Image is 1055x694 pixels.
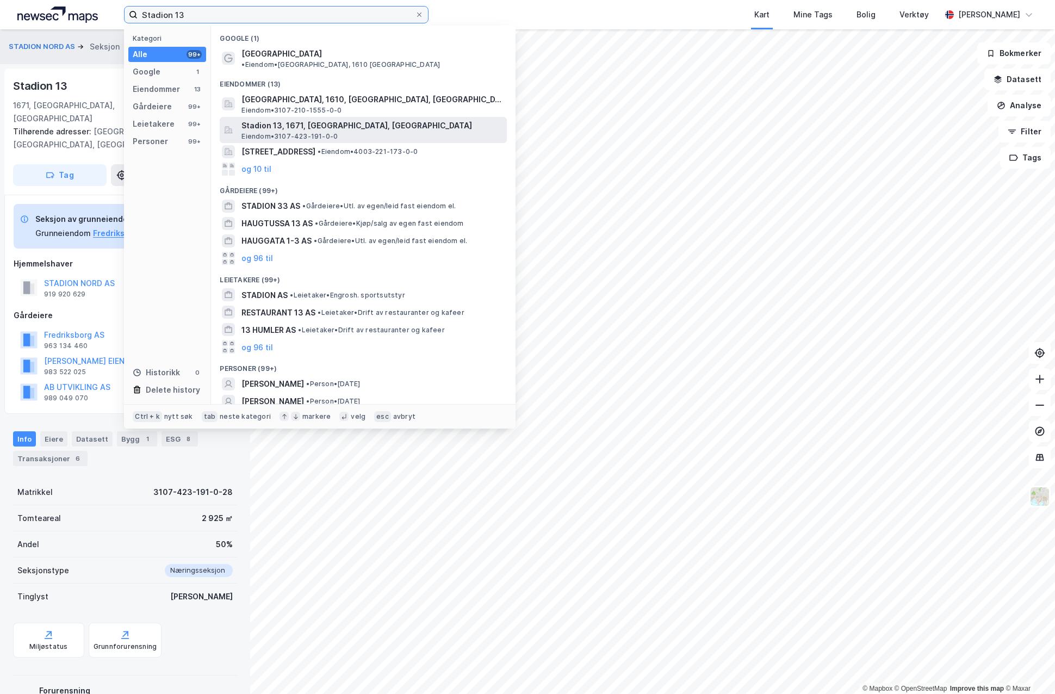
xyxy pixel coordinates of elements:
div: Stadion 13 [13,77,70,95]
div: Seksjon av grunneiendom [35,213,173,226]
div: Mine Tags [793,8,833,21]
button: Filter [998,121,1051,142]
span: Eiendom • 3107-423-191-0-0 [241,132,338,141]
button: STADION NORD AS [9,41,77,52]
div: Leietakere (99+) [211,267,516,287]
div: 1 [142,433,153,444]
span: Gårdeiere • Utl. av egen/leid fast eiendom el. [314,237,467,245]
div: Transaksjoner [13,451,88,466]
div: 50% [216,538,233,551]
span: Person • [DATE] [306,397,360,406]
button: Datasett [984,69,1051,90]
div: Alle [133,48,147,61]
div: tab [202,411,218,422]
div: 983 522 025 [44,368,86,376]
div: 1671, [GEOGRAPHIC_DATA], [GEOGRAPHIC_DATA] [13,99,157,125]
button: og 10 til [241,163,271,176]
div: Eiendommer (13) [211,71,516,91]
a: Improve this map [950,685,1004,692]
span: • [318,147,321,156]
span: • [290,291,293,299]
span: Tilhørende adresser: [13,127,94,136]
span: • [241,60,245,69]
div: 919 920 629 [44,290,85,299]
div: Delete history [146,383,200,396]
span: Stadion 13, 1671, [GEOGRAPHIC_DATA], [GEOGRAPHIC_DATA] [241,119,502,132]
span: • [315,219,318,227]
span: • [306,397,309,405]
img: logo.a4113a55bc3d86da70a041830d287a7e.svg [17,7,98,23]
div: Bolig [857,8,876,21]
div: Kategori [133,34,206,42]
iframe: Chat Widget [1001,642,1055,694]
span: Gårdeiere • Kjøp/salg av egen fast eiendom [315,219,463,228]
div: Verktøy [899,8,929,21]
div: Gårdeiere [133,100,172,113]
span: STADION AS [241,289,288,302]
span: Leietaker • Drift av restauranter og kafeer [318,308,464,317]
span: [GEOGRAPHIC_DATA] [241,47,322,60]
div: 99+ [187,102,202,111]
span: Eiendom • [GEOGRAPHIC_DATA], 1610 [GEOGRAPHIC_DATA] [241,60,440,69]
div: 1 [193,67,202,76]
button: Bokmerker [977,42,1051,64]
span: HAUGGATA 1-3 AS [241,234,312,247]
div: 3107-423-191-0-28 [153,486,233,499]
button: og 96 til [241,340,273,354]
span: Person • [DATE] [306,380,360,388]
div: Historikk [133,366,180,379]
span: Eiendom • 3107-210-1555-0-0 [241,106,342,115]
button: Tags [1000,147,1051,169]
div: avbryt [393,412,415,421]
span: Leietaker • Drift av restauranter og kafeer [298,326,444,334]
div: ESG [162,431,198,447]
div: 99+ [187,120,202,128]
span: • [298,326,301,334]
div: markere [302,412,331,421]
div: Andel [17,538,39,551]
div: Kontrollprogram for chat [1001,642,1055,694]
div: 99+ [187,137,202,146]
div: Kart [754,8,769,21]
div: 99+ [187,50,202,59]
span: HAUGTUSSA 13 AS [241,217,313,230]
div: 13 [193,85,202,94]
div: Eiere [40,431,67,447]
button: Tag [13,164,107,186]
div: nytt søk [164,412,193,421]
div: Grunneiendom [35,227,91,240]
div: Miljøstatus [29,642,67,651]
div: 963 134 460 [44,342,88,350]
a: Mapbox [862,685,892,692]
div: Bygg [117,431,157,447]
span: STADION 33 AS [241,200,300,213]
div: [PERSON_NAME] [170,590,233,603]
button: Fredrikstad, 423/191 [93,227,173,240]
span: • [306,380,309,388]
div: Ctrl + k [133,411,162,422]
div: velg [351,412,365,421]
div: neste kategori [220,412,271,421]
div: Personer (99+) [211,356,516,375]
div: Leietakere [133,117,175,131]
div: Hjemmelshaver [14,257,237,270]
button: Analyse [988,95,1051,116]
button: og 96 til [241,252,273,265]
div: [PERSON_NAME] [958,8,1020,21]
div: Tinglyst [17,590,48,603]
div: Gårdeiere [14,309,237,322]
div: 6 [72,453,83,464]
span: Gårdeiere • Utl. av egen/leid fast eiendom el. [302,202,456,210]
div: Grunnforurensning [94,642,157,651]
div: Tomteareal [17,512,61,525]
div: 2 925 ㎡ [202,512,233,525]
div: Matrikkel [17,486,53,499]
span: Leietaker • Engrosh. sportsutstyr [290,291,405,300]
div: [GEOGRAPHIC_DATA], [GEOGRAPHIC_DATA], [GEOGRAPHIC_DATA] [13,125,228,151]
span: • [318,308,321,317]
div: 989 049 070 [44,394,88,402]
div: 0 [193,368,202,377]
input: Søk på adresse, matrikkel, gårdeiere, leietakere eller personer [138,7,415,23]
div: Personer [133,135,168,148]
div: esc [374,411,391,422]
